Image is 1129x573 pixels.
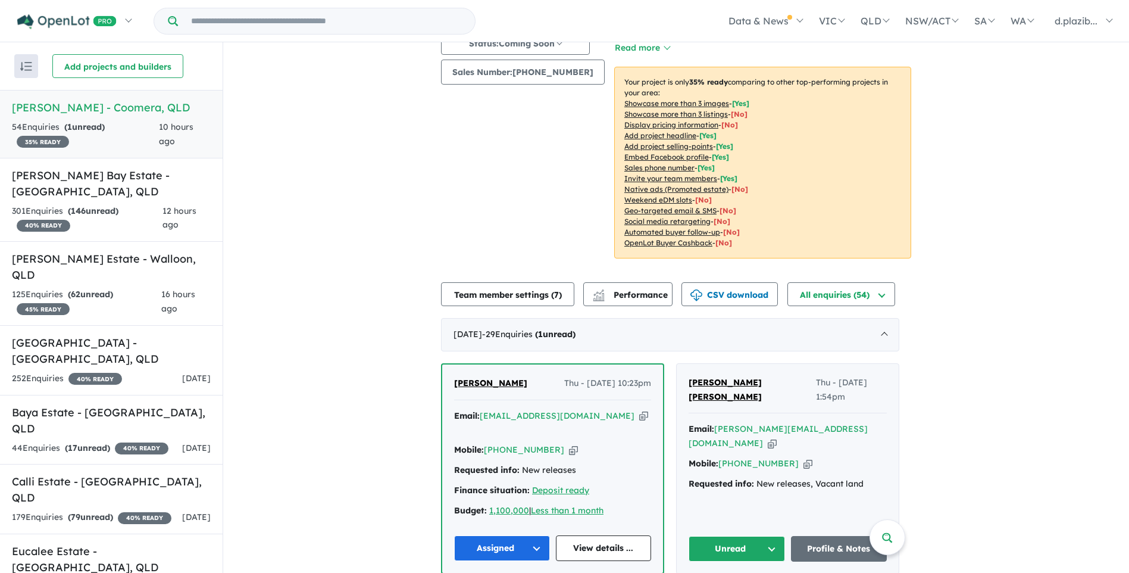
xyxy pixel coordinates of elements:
[12,120,159,149] div: 54 Enquir ies
[161,289,195,314] span: 16 hours ago
[52,54,183,78] button: Add projects and builders
[538,329,543,340] span: 1
[12,251,211,283] h5: [PERSON_NAME] Estate - Walloon , QLD
[564,376,651,391] span: Thu - [DATE] 10:23pm
[454,504,651,518] div: |
[68,443,77,453] span: 17
[12,204,162,233] div: 301 Enquir ies
[689,458,718,469] strong: Mobile:
[454,410,480,421] strong: Email:
[454,444,484,455] strong: Mobile:
[554,289,559,300] span: 7
[441,60,605,85] button: Sales Number:[PHONE_NUMBER]
[532,485,589,496] a: Deposit ready
[732,99,749,108] span: [ Yes ]
[115,443,168,454] span: 40 % READY
[614,67,911,259] p: Your project is only comparing to other top-performing projects in your area: - - - - - - - - - -...
[723,228,740,236] span: [No]
[714,217,730,226] span: [No]
[531,505,603,516] a: Less than 1 month
[731,110,748,119] span: [ No ]
[489,505,529,516] a: 1,100,000
[593,289,604,296] img: line-chart.svg
[441,31,590,55] button: Status:Coming Soon
[480,410,634,421] a: [EMAIL_ADDRESS][DOMAIN_NAME]
[67,122,72,132] span: 1
[681,282,778,306] button: CSV download
[624,228,720,236] u: Automated buyer follow-up
[721,120,738,129] span: [ No ]
[441,282,574,306] button: Team member settings (7)
[71,512,80,522] span: 79
[715,238,732,247] span: [No]
[556,535,652,561] a: View details ...
[182,373,211,384] span: [DATE]
[689,536,785,562] button: Unread
[182,512,211,522] span: [DATE]
[624,152,709,161] u: Embed Facebook profile
[159,122,193,147] span: 10 hours ago
[17,303,70,315] span: 45 % READY
[731,185,748,194] span: [No]
[639,410,648,422] button: Copy
[624,185,728,194] u: Native ads (Promoted estate)
[12,167,211,200] h5: [PERSON_NAME] Bay Estate - [GEOGRAPHIC_DATA] , QLD
[64,122,105,132] strong: ( unread)
[699,131,717,140] span: [ Yes ]
[71,289,80,300] span: 62
[624,174,717,183] u: Invite your team members
[454,535,550,561] button: Assigned
[614,41,670,55] button: Read more
[689,77,728,86] b: 35 % ready
[12,510,171,525] div: 179 Enquir ies
[624,163,695,172] u: Sales phone number
[12,288,161,316] div: 125 Enquir ies
[624,238,712,247] u: OpenLot Buyer Cashback
[68,289,113,300] strong: ( unread)
[791,536,887,562] a: Profile & Notes
[624,217,711,226] u: Social media retargeting
[17,220,70,232] span: 40 % READY
[454,463,651,478] div: New releases
[162,205,196,231] span: 12 hours ago
[65,443,110,453] strong: ( unread)
[716,142,733,151] span: [ Yes ]
[68,373,122,385] span: 40 % READY
[593,293,605,301] img: bar-chart.svg
[624,99,729,108] u: Showcase more than 3 images
[720,206,736,215] span: [No]
[768,437,777,450] button: Copy
[689,423,714,434] strong: Email:
[12,335,211,367] h5: [GEOGRAPHIC_DATA] - [GEOGRAPHIC_DATA] , QLD
[180,8,473,34] input: Try estate name, suburb, builder or developer
[720,174,737,183] span: [ Yes ]
[816,376,887,404] span: Thu - [DATE] 1:54pm
[454,505,487,516] strong: Budget:
[482,329,576,340] span: - 29 Enquir ies
[1055,15,1097,27] span: d.plazib...
[182,443,211,453] span: [DATE]
[624,206,717,215] u: Geo-targeted email & SMS
[441,318,899,351] div: [DATE]
[718,458,799,469] a: [PHONE_NUMBER]
[535,329,576,340] strong: ( unread)
[624,195,692,204] u: Weekend eDM slots
[689,478,754,489] strong: Requested info:
[690,289,702,301] img: download icon
[624,131,696,140] u: Add project headline
[454,376,527,391] a: [PERSON_NAME]
[68,205,118,216] strong: ( unread)
[12,404,211,437] h5: Baya Estate - [GEOGRAPHIC_DATA] , QLD
[20,62,32,71] img: sort.svg
[569,444,578,456] button: Copy
[689,477,887,491] div: New releases, Vacant land
[454,465,520,475] strong: Requested info:
[624,142,713,151] u: Add project selling-points
[118,512,171,524] span: 40 % READY
[12,474,211,506] h5: Calli Estate - [GEOGRAPHIC_DATA] , QLD
[698,163,715,172] span: [ Yes ]
[803,457,812,470] button: Copy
